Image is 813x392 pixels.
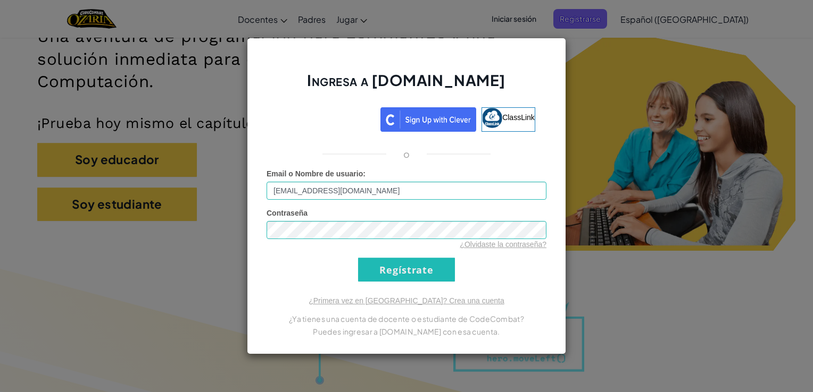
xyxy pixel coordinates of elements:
[267,312,546,325] p: ¿Ya tienes una cuenta de docente o estudiante de CodeCombat?
[380,107,476,132] img: clever_sso_button@2x.png
[358,258,455,282] input: Regístrate
[267,70,546,101] h2: Ingresa a [DOMAIN_NAME]
[403,148,410,160] p: o
[272,106,380,130] iframe: Sign in with Google Button
[502,113,535,122] span: ClassLink
[267,325,546,338] p: Puedes ingresar a [DOMAIN_NAME] con esa cuenta.
[267,209,308,217] span: Contraseña
[460,240,546,249] a: ¿Olvidaste la contraseña?
[309,296,504,305] a: ¿Primera vez en [GEOGRAPHIC_DATA]? Crea una cuenta
[267,168,366,179] label: :
[482,108,502,128] img: classlink-logo-small.png
[267,169,363,178] span: Email o Nombre de usuario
